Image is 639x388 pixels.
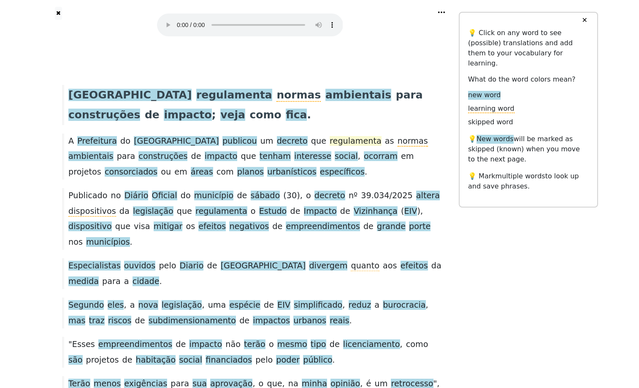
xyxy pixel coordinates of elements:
span: empreendimentos [98,339,172,350]
span: ; [212,109,216,122]
span: riscos [108,316,132,326]
span: , [124,300,126,311]
span: ou [161,167,171,177]
span: de [176,339,186,349]
span: Esses [72,339,95,349]
span: ), [417,206,423,217]
span: pelo [159,261,176,271]
span: 39 [361,191,371,201]
span: para [117,151,135,161]
span: traz [89,316,105,326]
p: 💡 Click on any word to see (possible) translations and add them to your vocabulary for learning. [468,28,589,68]
span: Impacto [304,206,337,217]
span: projetos [68,167,101,177]
span: / [389,191,392,201]
span: da [431,261,441,271]
span: ouvidos [124,261,156,271]
span: dispositivos [68,206,116,217]
span: mitigar [154,221,183,232]
span: que [311,136,326,146]
span: que [241,151,256,161]
span: . [349,316,352,326]
span: impacto [205,151,238,162]
span: ocorram [364,151,398,162]
span: normas [398,136,428,147]
span: o [306,191,311,200]
span: , [400,339,403,350]
span: , [342,300,345,311]
span: . [332,355,335,366]
span: publicou [222,136,257,147]
span: [GEOGRAPHIC_DATA] [68,89,192,102]
span: consorciados [105,167,157,178]
span: subdimensionamento [149,316,236,326]
span: urbanísticos [267,167,317,178]
span: projetos [86,355,119,365]
span: [GEOGRAPHIC_DATA] [221,261,306,271]
span: . [365,167,367,178]
span: nova [138,300,158,311]
span: de [145,109,160,121]
span: regulamenta [195,206,247,217]
span: , [358,151,360,162]
span: impacto [189,339,222,350]
span: dispositivo [68,221,112,232]
span: Diário [125,191,149,201]
p: 💡 will be marked as skipped (known) when you move to the next page. [468,134,589,164]
button: ✕ [577,13,592,28]
span: espécie [229,300,260,311]
span: regulamenta [330,136,382,147]
span: em [174,167,187,177]
span: reais [330,316,349,326]
span: . [307,109,311,122]
span: new word [468,91,501,100]
span: planos [237,167,264,178]
span: altera [416,191,440,201]
span: a [124,276,129,286]
span: burocracia [383,300,425,311]
span: " [68,339,72,350]
span: são [68,355,83,366]
span: Publicado [68,191,107,200]
span: um [260,136,273,146]
span: divergem [309,261,347,271]
span: ( [401,206,404,217]
span: ambientais [325,89,391,102]
span: de [207,261,217,271]
span: público [303,355,332,366]
span: eles [108,300,124,311]
span: que [177,206,192,216]
span: medida [68,276,99,287]
span: EIV [277,300,290,311]
span: como [250,109,282,121]
span: municípios [86,237,130,248]
span: o [251,206,256,216]
span: ambientais [68,151,114,162]
span: efeitos [198,221,226,232]
span: Diario [180,261,204,271]
span: de [135,316,145,325]
span: de [191,151,201,161]
span: Segundo [68,300,104,311]
span: New words [477,135,514,144]
button: ✖ [55,7,62,20]
span: no [111,191,121,200]
h6: What do the word colors mean? [468,75,589,83]
span: terão [244,339,265,350]
span: impactos [253,316,290,326]
span: 2025 [392,191,413,201]
span: o [269,339,274,349]
span: A [68,136,74,146]
span: visa [134,221,150,231]
span: simplificado [294,300,342,311]
span: não [225,339,241,349]
span: impacto [164,109,211,122]
span: social [179,355,202,366]
span: nº [349,191,357,200]
span: poder [276,355,300,366]
span: Especialistas [68,261,121,271]
span: de [290,206,300,216]
span: de [272,221,282,231]
span: sábado [251,191,280,201]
